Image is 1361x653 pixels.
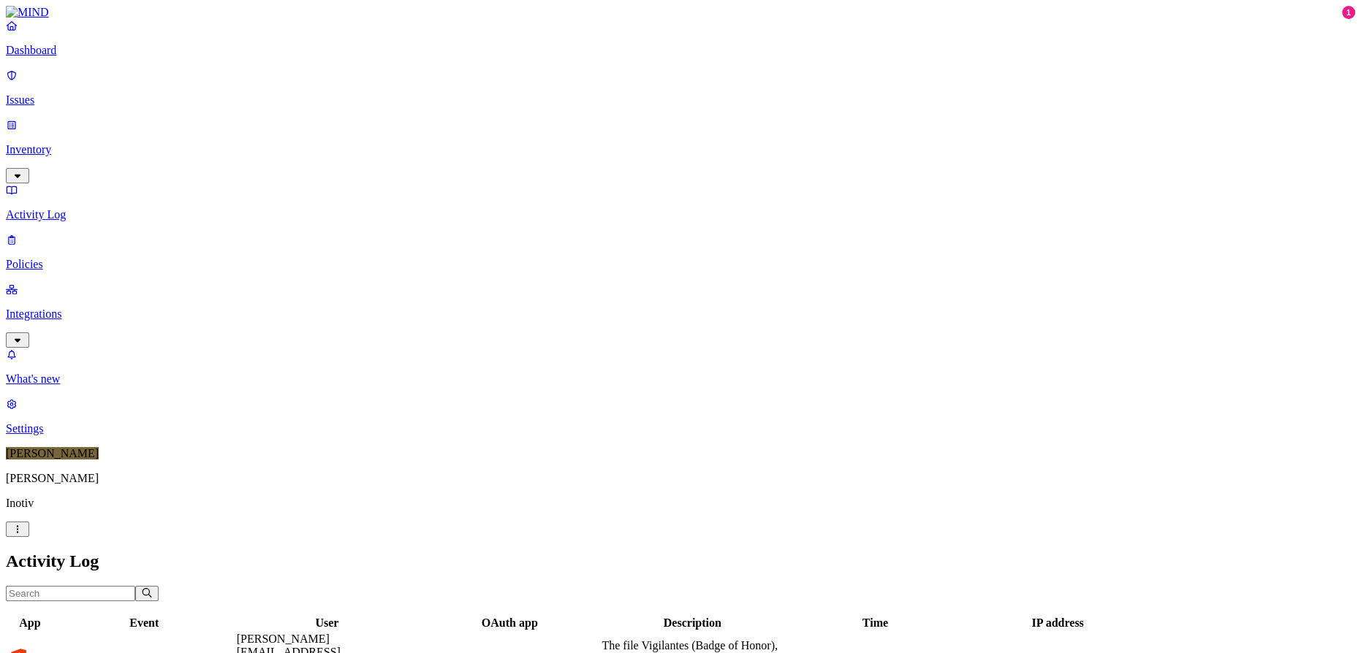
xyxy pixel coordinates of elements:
[6,233,1355,271] a: Policies
[6,93,1355,107] p: Issues
[6,348,1355,386] a: What's new
[6,6,1355,19] a: MIND
[6,208,1355,221] p: Activity Log
[6,118,1355,181] a: Inventory
[6,422,1355,435] p: Settings
[6,447,99,459] span: [PERSON_NAME]
[6,143,1355,156] p: Inventory
[6,472,1355,485] p: [PERSON_NAME]
[8,616,52,630] div: App
[6,44,1355,57] p: Dashboard
[6,497,1355,510] p: Inotiv
[6,6,49,19] img: MIND
[6,308,1355,321] p: Integrations
[55,616,234,630] div: Event
[6,373,1355,386] p: What's new
[968,616,1148,630] div: IP address
[6,19,1355,57] a: Dashboard
[6,283,1355,345] a: Integrations
[602,616,783,630] div: Description
[6,586,135,601] input: Search
[420,616,599,630] div: OAuth app
[6,69,1355,107] a: Issues
[1342,6,1355,19] div: 1
[237,616,417,630] div: User
[6,551,1355,571] h2: Activity Log
[6,397,1355,435] a: Settings
[786,616,964,630] div: Time
[6,183,1355,221] a: Activity Log
[6,258,1355,271] p: Policies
